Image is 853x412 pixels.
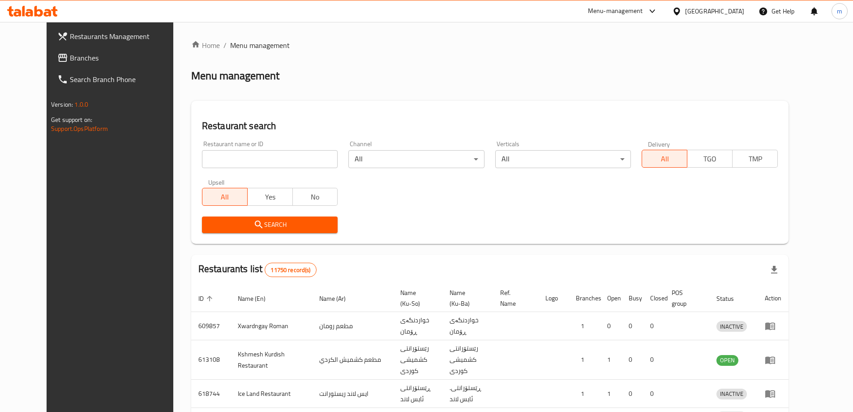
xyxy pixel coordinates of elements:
[50,47,189,69] a: Branches
[442,312,493,340] td: خواردنگەی ڕۆمان
[191,312,231,340] td: 609857
[643,312,664,340] td: 0
[500,287,528,309] span: Ref. Name
[622,340,643,380] td: 0
[51,114,92,126] span: Get support on:
[319,293,357,304] span: Name (Ar)
[230,40,290,51] span: Menu management
[569,285,600,312] th: Branches
[312,340,393,380] td: مطعم كشميش الكردي
[312,380,393,408] td: ايس لاند ريستورانت
[70,31,182,42] span: Restaurants Management
[74,99,88,110] span: 1.0.0
[265,266,316,274] span: 11750 record(s)
[292,188,338,206] button: No
[238,293,277,304] span: Name (En)
[600,340,622,380] td: 1
[716,389,747,399] span: INACTIVE
[600,285,622,312] th: Open
[202,217,338,233] button: Search
[600,312,622,340] td: 0
[209,219,331,230] span: Search
[763,259,785,281] div: Export file
[198,293,215,304] span: ID
[642,150,687,168] button: All
[202,188,248,206] button: All
[648,141,670,147] label: Delivery
[208,179,225,185] label: Upsell
[765,355,781,365] div: Menu
[622,312,643,340] td: 0
[765,388,781,399] div: Menu
[758,285,789,312] th: Action
[622,285,643,312] th: Busy
[202,119,778,133] h2: Restaurant search
[202,150,338,168] input: Search for restaurant name or ID..
[223,40,227,51] li: /
[672,287,699,309] span: POS group
[247,188,293,206] button: Yes
[569,380,600,408] td: 1
[622,380,643,408] td: 0
[691,152,729,165] span: TGO
[716,355,738,366] div: OPEN
[495,150,631,168] div: All
[569,340,600,380] td: 1
[312,312,393,340] td: مطعم رومان
[251,191,289,204] span: Yes
[687,150,733,168] button: TGO
[442,340,493,380] td: رێستۆرانتی کشمیشى كوردى
[70,52,182,63] span: Branches
[191,40,789,51] nav: breadcrumb
[442,380,493,408] td: .ڕێستۆرانتی ئایس لاند
[716,293,746,304] span: Status
[191,69,279,83] h2: Menu management
[400,287,432,309] span: Name (Ku-So)
[51,99,73,110] span: Version:
[393,340,442,380] td: رێستۆرانتی کشمیشى كوردى
[50,69,189,90] a: Search Branch Phone
[646,152,684,165] span: All
[765,321,781,331] div: Menu
[600,380,622,408] td: 1
[716,355,738,365] span: OPEN
[588,6,643,17] div: Menu-management
[191,380,231,408] td: 618744
[296,191,334,204] span: No
[206,191,244,204] span: All
[837,6,842,16] span: m
[716,321,747,332] span: INACTIVE
[450,287,482,309] span: Name (Ku-Ba)
[231,312,312,340] td: Xwardngay Roman
[393,380,442,408] td: ڕێستۆرانتی ئایس لاند
[643,380,664,408] td: 0
[265,263,316,277] div: Total records count
[643,340,664,380] td: 0
[685,6,744,16] div: [GEOGRAPHIC_DATA]
[50,26,189,47] a: Restaurants Management
[569,312,600,340] td: 1
[191,40,220,51] a: Home
[70,74,182,85] span: Search Branch Phone
[732,150,778,168] button: TMP
[736,152,774,165] span: TMP
[191,340,231,380] td: 613108
[393,312,442,340] td: خواردنگەی ڕۆمان
[538,285,569,312] th: Logo
[198,262,317,277] h2: Restaurants list
[231,340,312,380] td: Kshmesh Kurdish Restaurant
[231,380,312,408] td: Ice Land Restaurant
[348,150,484,168] div: All
[643,285,664,312] th: Closed
[51,123,108,134] a: Support.OpsPlatform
